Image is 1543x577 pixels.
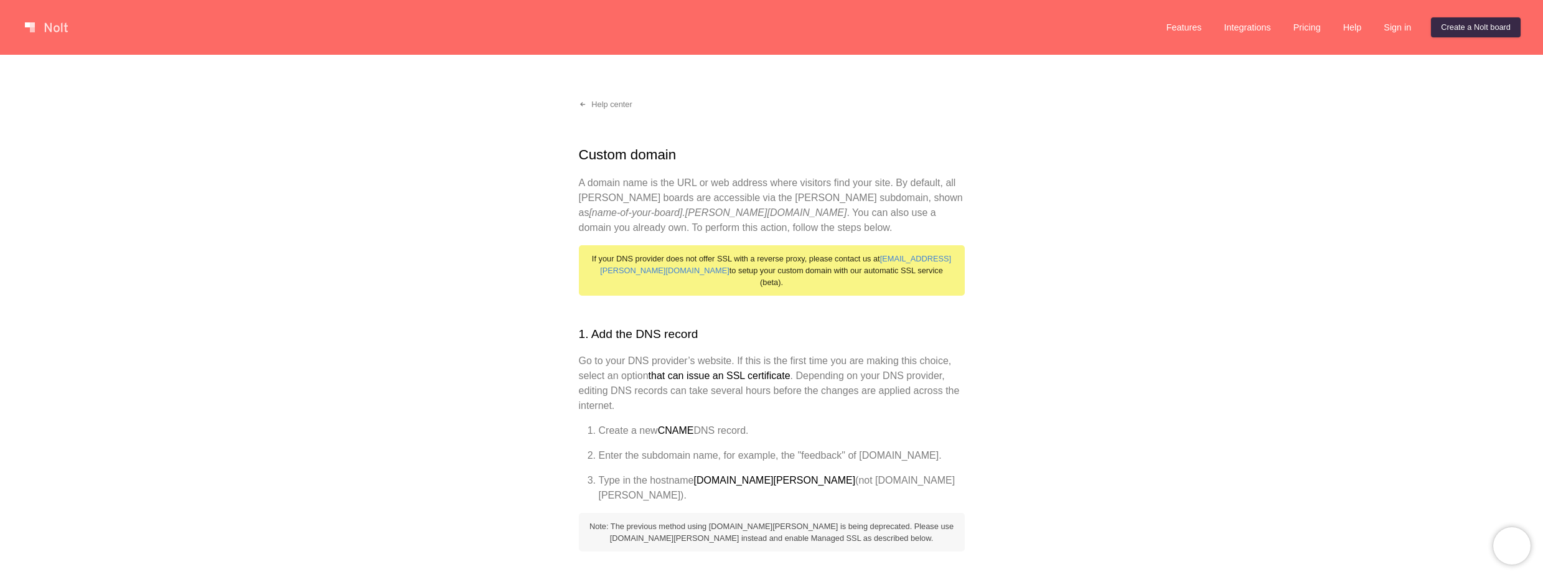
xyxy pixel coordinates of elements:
li: Type in the hostname (not [DOMAIN_NAME][PERSON_NAME]). [599,473,965,503]
a: Integrations [1214,17,1280,37]
iframe: Chatra live chat [1493,527,1531,565]
strong: that can issue an SSL certificate [649,370,790,381]
div: If your DNS provider does not offer SSL with a reverse proxy, please contact us at to setup your ... [579,245,965,296]
h2: 1. Add the DNS record [579,326,965,344]
a: Create a Nolt board [1431,17,1521,37]
a: Help center [569,95,642,115]
p: A domain name is the URL or web address where visitors find your site. By default, all [PERSON_NA... [579,176,965,235]
a: Sign in [1374,17,1421,37]
h1: Custom domain [579,144,965,166]
a: Features [1156,17,1212,37]
li: Enter the subdomain name, for example, the "feedback" of [DOMAIN_NAME]. [599,448,965,463]
strong: [DOMAIN_NAME][PERSON_NAME] [693,475,855,486]
div: Note: The previous method using [DOMAIN_NAME][PERSON_NAME] is being deprecated. Please use [DOMAI... [579,513,965,551]
a: Help [1333,17,1372,37]
p: Go to your DNS provider’s website. If this is the first time you are making this choice, select a... [579,354,965,413]
strong: CNAME [658,425,694,436]
a: Pricing [1283,17,1331,37]
a: [EMAIL_ADDRESS][PERSON_NAME][DOMAIN_NAME] [600,254,951,275]
li: Create a new DNS record. [599,423,965,438]
em: [name-of-your-board].[PERSON_NAME][DOMAIN_NAME] [589,207,847,218]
